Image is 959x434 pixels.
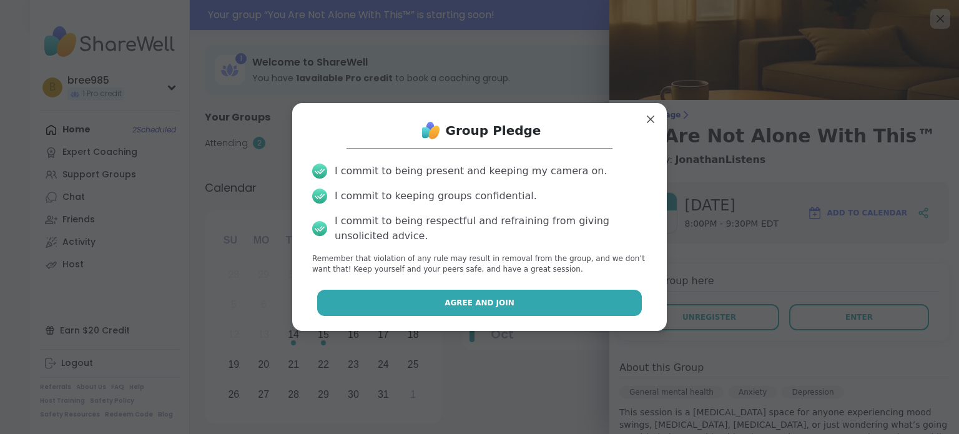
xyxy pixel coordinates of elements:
[445,297,514,308] span: Agree and Join
[312,254,647,275] p: Remember that violation of any rule may result in removal from the group, and we don’t want that!...
[335,214,647,244] div: I commit to being respectful and refraining from giving unsolicited advice.
[446,122,541,139] h1: Group Pledge
[418,118,443,143] img: ShareWell Logo
[317,290,642,316] button: Agree and Join
[335,189,537,204] div: I commit to keeping groups confidential.
[335,164,607,179] div: I commit to being present and keeping my camera on.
